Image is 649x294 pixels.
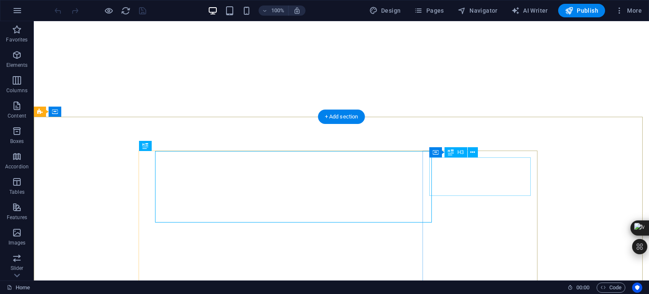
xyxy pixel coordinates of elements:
[120,5,131,16] button: reload
[511,6,548,15] span: AI Writer
[8,239,26,246] p: Images
[318,110,365,124] div: + Add section
[293,7,301,14] i: On resize automatically adjust zoom level to fit chosen device.
[121,6,131,16] i: Reload page
[414,6,444,15] span: Pages
[7,214,27,221] p: Features
[558,4,605,17] button: Publish
[6,62,28,69] p: Elements
[259,5,289,16] button: 100%
[366,4,404,17] button: Design
[458,6,498,15] span: Navigator
[271,5,285,16] h6: 100%
[457,150,464,155] span: H3
[454,4,501,17] button: Navigator
[508,4,551,17] button: AI Writer
[7,283,30,293] a: Click to cancel selection. Double-click to open Pages
[9,189,25,195] p: Tables
[567,283,590,293] h6: Session time
[6,87,27,94] p: Columns
[615,6,642,15] span: More
[576,283,589,293] span: 00 00
[597,283,625,293] button: Code
[369,6,401,15] span: Design
[612,4,645,17] button: More
[8,113,26,119] p: Content
[10,138,24,145] p: Boxes
[582,284,584,291] span: :
[565,6,598,15] span: Publish
[11,265,24,272] p: Slider
[600,283,622,293] span: Code
[5,163,29,170] p: Accordion
[104,5,114,16] button: Click here to leave preview mode and continue editing
[411,4,447,17] button: Pages
[366,4,404,17] div: Design (Ctrl+Alt+Y)
[6,36,27,43] p: Favorites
